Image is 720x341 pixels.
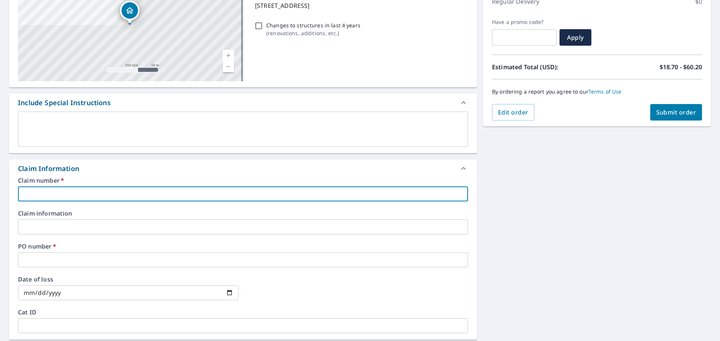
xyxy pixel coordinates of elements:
div: Claim Information [9,159,477,177]
a: Current Level 17, Zoom In [223,50,234,61]
label: Date of loss [18,276,238,282]
p: $18.70 - $60.20 [660,63,702,71]
div: Dropped pin, building 1, Residential property, 697 N Blackhorse Dr Spanish Fork, UT 84660 [120,1,139,24]
span: Submit order [656,108,696,116]
label: PO number [18,243,468,249]
span: Edit order [498,108,528,116]
p: Estimated Total (USD): [492,63,597,71]
div: Claim Information [18,164,79,174]
label: Have a promo code? [492,19,556,25]
button: Edit order [492,104,534,121]
p: Changes to structures in last 4 years [266,21,360,29]
div: Include Special Instructions [18,98,111,108]
span: Apply [565,33,585,42]
button: Apply [559,29,591,46]
p: By ordering a report you agree to our [492,88,702,95]
p: [STREET_ADDRESS] [255,1,465,10]
a: Current Level 17, Zoom Out [223,61,234,72]
button: Submit order [650,104,702,121]
label: Cat ID [18,309,468,315]
a: Terms of Use [588,88,622,95]
div: Include Special Instructions [9,94,477,112]
p: ( renovations, additions, etc. ) [266,29,360,37]
label: Claim number [18,177,468,183]
label: Claim information [18,210,468,216]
